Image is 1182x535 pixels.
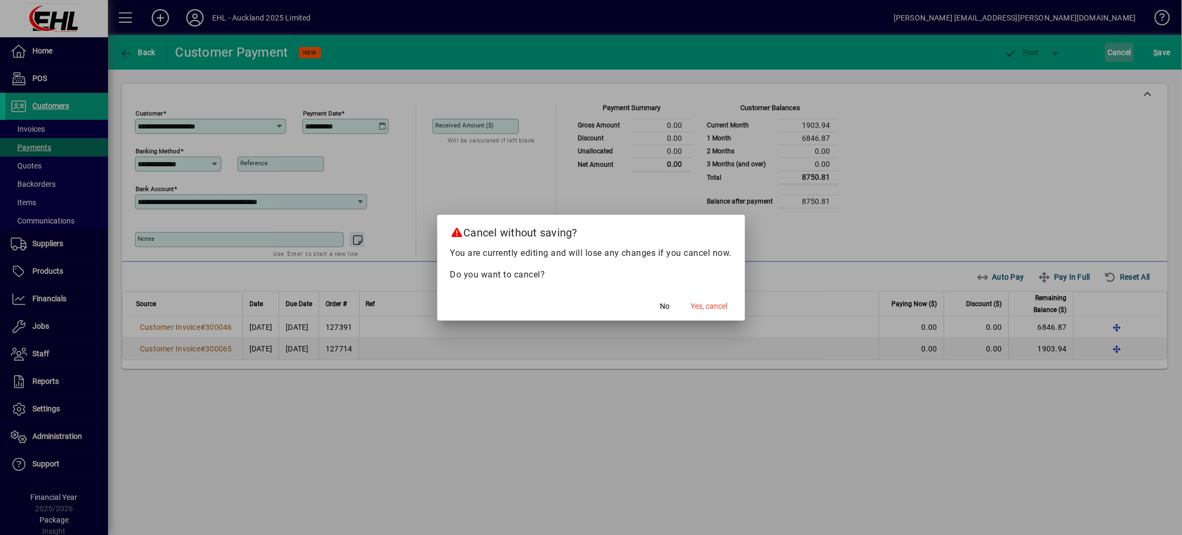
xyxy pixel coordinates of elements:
p: You are currently editing and will lose any changes if you cancel now. [450,247,732,260]
button: No [648,297,683,316]
span: No [660,301,670,312]
h2: Cancel without saving? [437,215,745,246]
span: Yes, cancel [691,301,728,312]
p: Do you want to cancel? [450,268,732,281]
button: Yes, cancel [687,297,732,316]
